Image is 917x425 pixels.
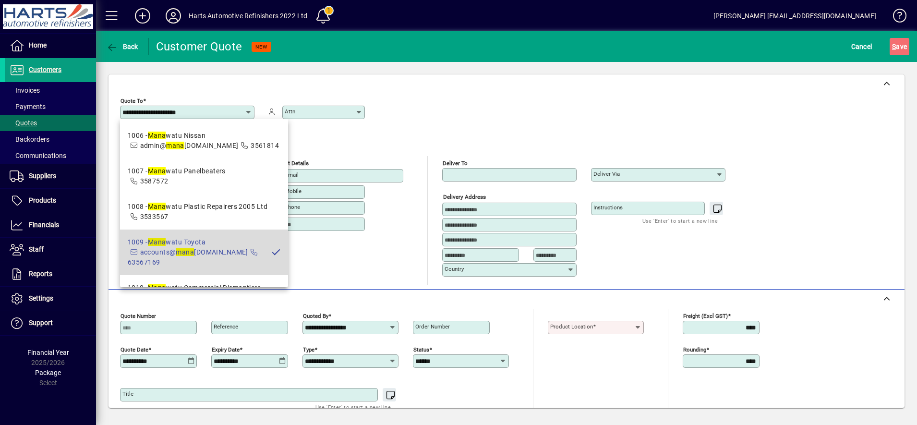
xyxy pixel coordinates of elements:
[29,66,61,73] span: Customers
[285,204,300,210] mat-label: Phone
[29,172,56,180] span: Suppliers
[683,312,728,319] mat-label: Freight (excl GST)
[29,245,44,253] span: Staff
[5,82,96,98] a: Invoices
[121,97,143,104] mat-label: Quote To
[5,287,96,311] a: Settings
[285,171,299,178] mat-label: Email
[285,108,295,115] mat-label: Attn
[851,39,872,54] span: Cancel
[127,7,158,24] button: Add
[212,346,240,352] mat-label: Expiry date
[10,152,66,159] span: Communications
[593,204,623,211] mat-label: Instructions
[303,346,314,352] mat-label: Type
[29,270,52,278] span: Reports
[713,8,876,24] div: [PERSON_NAME] [EMAIL_ADDRESS][DOMAIN_NAME]
[121,312,156,319] mat-label: Quote number
[315,401,391,413] mat-hint: Use 'Enter' to start a new line
[10,86,40,94] span: Invoices
[29,221,59,229] span: Financials
[29,41,47,49] span: Home
[593,170,620,177] mat-label: Deliver via
[443,160,468,167] mat-label: Deliver To
[5,115,96,131] a: Quotes
[5,238,96,262] a: Staff
[35,369,61,376] span: Package
[303,312,328,319] mat-label: Quoted by
[5,164,96,188] a: Suppliers
[255,44,267,50] span: NEW
[445,266,464,272] mat-label: Country
[5,131,96,147] a: Backorders
[892,39,907,54] span: ave
[214,323,238,330] mat-label: Reference
[5,311,96,335] a: Support
[285,188,302,194] mat-label: Mobile
[642,215,718,226] mat-hint: Use 'Enter' to start a new line
[29,319,53,327] span: Support
[122,232,142,239] mat-label: Country
[121,346,148,352] mat-label: Quote date
[5,189,96,213] a: Products
[886,2,905,33] a: Knowledge Base
[849,38,875,55] button: Cancel
[683,346,706,352] mat-label: Rounding
[10,119,37,127] span: Quotes
[27,349,69,356] span: Financial Year
[892,43,896,50] span: S
[5,98,96,115] a: Payments
[5,34,96,58] a: Home
[415,323,450,330] mat-label: Order number
[10,103,46,110] span: Payments
[241,153,257,168] button: Copy to Delivery address
[5,213,96,237] a: Financials
[550,323,593,330] mat-label: Product location
[10,135,49,143] span: Backorders
[96,38,149,55] app-page-header-button: Back
[106,43,138,50] span: Back
[29,196,56,204] span: Products
[5,147,96,164] a: Communications
[890,38,909,55] button: Save
[413,346,429,352] mat-label: Status
[104,38,141,55] button: Back
[122,390,133,397] mat-label: Title
[156,39,242,54] div: Customer Quote
[29,294,53,302] span: Settings
[158,7,189,24] button: Profile
[189,8,307,24] div: Harts Automotive Refinishers 2022 Ltd
[5,262,96,286] a: Reports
